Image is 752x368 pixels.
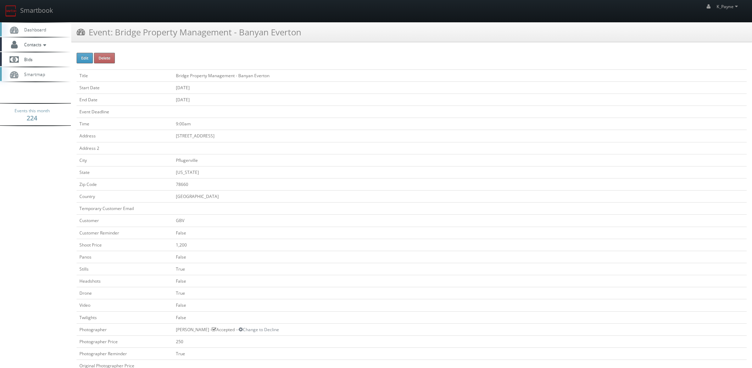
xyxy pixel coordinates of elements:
span: Events this month [15,107,50,114]
td: Shoot Price [77,239,173,251]
td: City [77,154,173,166]
td: GBV [173,215,747,227]
button: Edit [77,53,93,63]
td: Panos [77,251,173,263]
td: Address 2 [77,142,173,154]
td: 9:00am [173,118,747,130]
td: 250 [173,335,747,347]
td: Customer Reminder [77,227,173,239]
strong: 224 [27,114,37,122]
td: True [173,263,747,275]
span: K_Payne [717,4,740,10]
img: smartbook-logo.png [5,5,17,17]
td: False [173,299,747,311]
span: Contacts [21,41,48,47]
td: [GEOGRAPHIC_DATA] [173,191,747,203]
td: Video [77,299,173,311]
td: End Date [77,94,173,106]
td: False [173,227,747,239]
td: [DATE] [173,94,747,106]
td: [US_STATE] [173,166,747,178]
td: 78660 [173,178,747,190]
td: True [173,287,747,299]
td: Country [77,191,173,203]
td: [DATE] [173,81,747,94]
td: Address [77,130,173,142]
td: [STREET_ADDRESS] [173,130,747,142]
h3: Event: Bridge Property Management - Banyan Everton [77,26,301,38]
td: [PERSON_NAME] - Accepted -- [173,323,747,335]
a: Change to Decline [239,327,279,333]
td: Twilights [77,311,173,323]
td: Start Date [77,81,173,94]
td: Zip Code [77,178,173,190]
span: Smartmap [21,71,45,77]
td: Pflugerville [173,154,747,166]
td: State [77,166,173,178]
td: Drone [77,287,173,299]
td: Photographer [77,323,173,335]
td: Stills [77,263,173,275]
td: Event Deadline [77,106,173,118]
td: Time [77,118,173,130]
td: Bridge Property Management - Banyan Everton [173,69,747,81]
td: Title [77,69,173,81]
td: False [173,251,747,263]
td: 1,200 [173,239,747,251]
td: Customer [77,215,173,227]
span: Bids [21,56,33,62]
td: Photographer Reminder [77,347,173,359]
span: Dashboard [21,27,46,33]
td: False [173,275,747,287]
td: Headshots [77,275,173,287]
td: False [173,311,747,323]
td: Photographer Price [77,335,173,347]
td: Temporary Customer Email [77,203,173,215]
td: True [173,347,747,359]
button: Delete [94,53,115,63]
